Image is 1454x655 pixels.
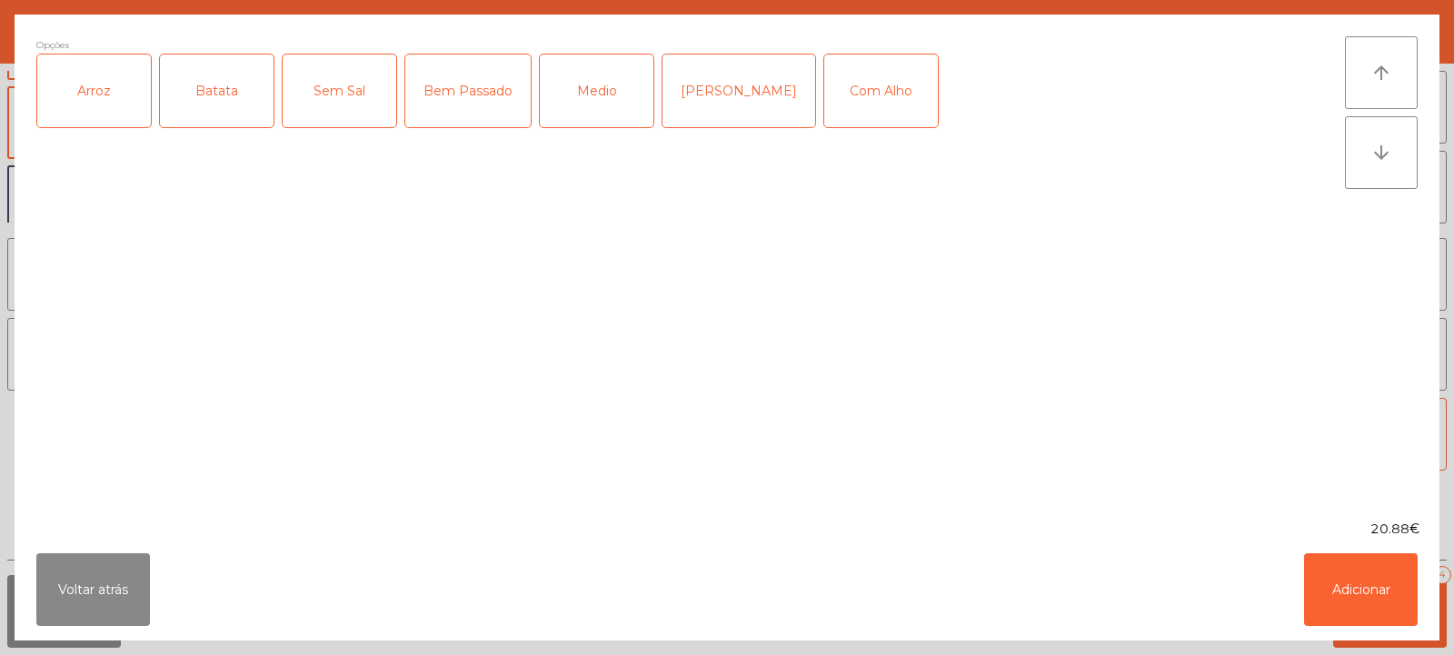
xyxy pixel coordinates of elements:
[1370,142,1392,164] i: arrow_downward
[662,55,815,127] div: [PERSON_NAME]
[540,55,653,127] div: Medio
[405,55,531,127] div: Bem Passado
[1345,116,1418,189] button: arrow_downward
[37,55,151,127] div: Arroz
[824,55,938,127] div: Com Alho
[36,36,69,54] span: Opções
[15,520,1439,539] div: 20.88€
[1370,62,1392,84] i: arrow_upward
[160,55,274,127] div: Batata
[283,55,396,127] div: Sem Sal
[36,553,150,626] button: Voltar atrás
[1345,36,1418,109] button: arrow_upward
[1304,553,1418,626] button: Adicionar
